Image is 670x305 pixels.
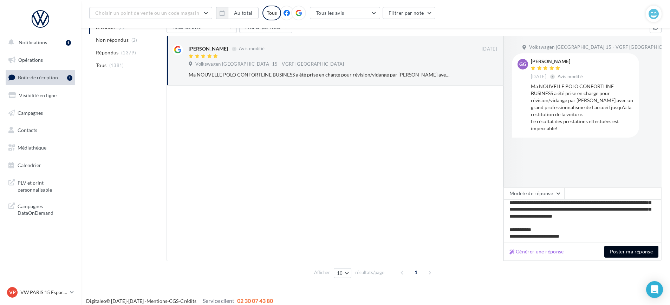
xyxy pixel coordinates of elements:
[131,37,137,43] span: (2)
[67,75,72,81] div: 1
[18,127,37,133] span: Contacts
[216,7,259,19] button: Au total
[503,187,565,199] button: Modèle de réponse
[237,297,273,304] span: 02 30 07 43 80
[18,178,72,193] span: PLV et print personnalisable
[96,49,119,56] span: Répondus
[355,269,384,276] span: résultats/page
[9,289,16,296] span: VP
[262,6,281,20] div: Tous
[6,286,75,299] a: VP VW PARIS 15 Espace Suffren
[96,37,129,44] span: Non répondus
[18,145,46,151] span: Médiathèque
[18,57,43,63] span: Opérations
[18,74,58,80] span: Boîte de réception
[604,246,658,258] button: Poster ma réponse
[4,158,77,173] a: Calendrier
[310,7,380,19] button: Tous les avis
[4,35,74,50] button: Notifications 1
[383,7,436,19] button: Filtrer par note
[316,10,344,16] span: Tous les avis
[121,50,136,55] span: (1379)
[18,162,41,168] span: Calendrier
[86,298,273,304] span: © [DATE]-[DATE] - - -
[4,123,77,138] a: Contacts
[519,61,526,68] span: GG
[66,40,71,46] div: 1
[19,92,57,98] span: Visibilité en ligne
[147,298,167,304] a: Mentions
[4,199,77,219] a: Campagnes DataOnDemand
[531,59,585,64] div: [PERSON_NAME]
[189,71,451,78] div: Ma NOUVELLE POLO CONFORTLINE BUSINESS a été prise en charge pour révision/vidange par [PERSON_NAM...
[410,267,422,278] span: 1
[19,39,47,45] span: Notifications
[334,268,352,278] button: 10
[531,74,546,80] span: [DATE]
[4,53,77,67] a: Opérations
[4,175,77,196] a: PLV et print personnalisable
[228,7,259,19] button: Au total
[20,289,67,296] p: VW PARIS 15 Espace Suffren
[482,46,497,52] span: [DATE]
[203,297,234,304] span: Service client
[95,10,199,16] span: Choisir un point de vente ou un code magasin
[239,46,265,52] span: Avis modifié
[337,270,343,276] span: 10
[558,74,583,79] span: Avis modifié
[4,140,77,155] a: Médiathèque
[531,83,633,132] div: Ma NOUVELLE POLO CONFORTLINE BUSINESS a été prise en charge pour révision/vidange par [PERSON_NAM...
[4,106,77,120] a: Campagnes
[109,62,124,68] span: (1381)
[507,247,567,256] button: Générer une réponse
[89,7,212,19] button: Choisir un point de vente ou un code magasin
[314,269,330,276] span: Afficher
[4,88,77,103] a: Visibilité en ligne
[180,298,196,304] a: Crédits
[169,298,178,304] a: CGS
[4,70,77,85] a: Boîte de réception1
[18,110,43,115] span: Campagnes
[86,298,106,304] a: Digitaleo
[646,281,663,298] div: Open Intercom Messenger
[96,62,106,69] span: Tous
[189,45,228,52] div: [PERSON_NAME]
[195,61,344,67] span: Volkswagen [GEOGRAPHIC_DATA] 15 - VGRF [GEOGRAPHIC_DATA]
[18,201,72,217] span: Campagnes DataOnDemand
